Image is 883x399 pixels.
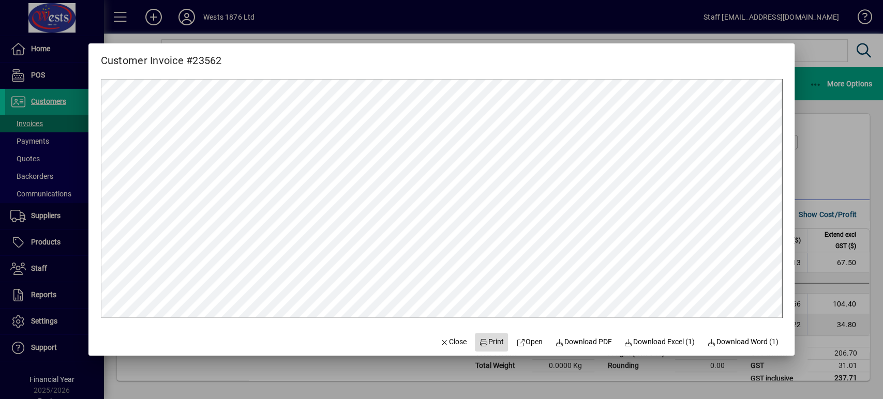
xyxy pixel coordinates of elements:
span: Close [440,336,467,347]
span: Open [516,336,543,347]
span: Download Word (1) [707,336,779,347]
h2: Customer Invoice #23562 [88,43,234,69]
button: Download Excel (1) [620,333,699,351]
a: Download PDF [551,333,616,351]
span: Download PDF [555,336,612,347]
button: Print [475,333,508,351]
button: Download Word (1) [703,333,783,351]
a: Open [512,333,547,351]
span: Print [480,336,504,347]
button: Close [436,333,471,351]
span: Download Excel (1) [624,336,695,347]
